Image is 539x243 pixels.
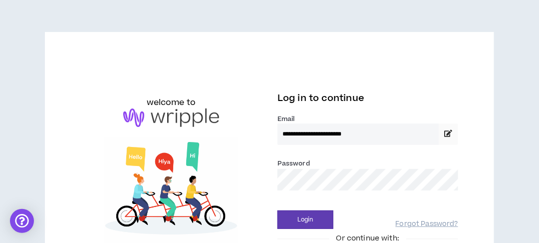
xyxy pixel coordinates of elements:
[277,92,364,104] span: Log in to continue
[10,209,34,233] div: Open Intercom Messenger
[277,159,310,168] label: Password
[277,210,333,229] button: Login
[123,108,219,127] img: logo-brand.png
[147,96,196,108] h6: welcome to
[81,137,262,242] img: Welcome to Wripple
[396,219,458,229] a: Forgot Password?
[277,114,458,123] label: Email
